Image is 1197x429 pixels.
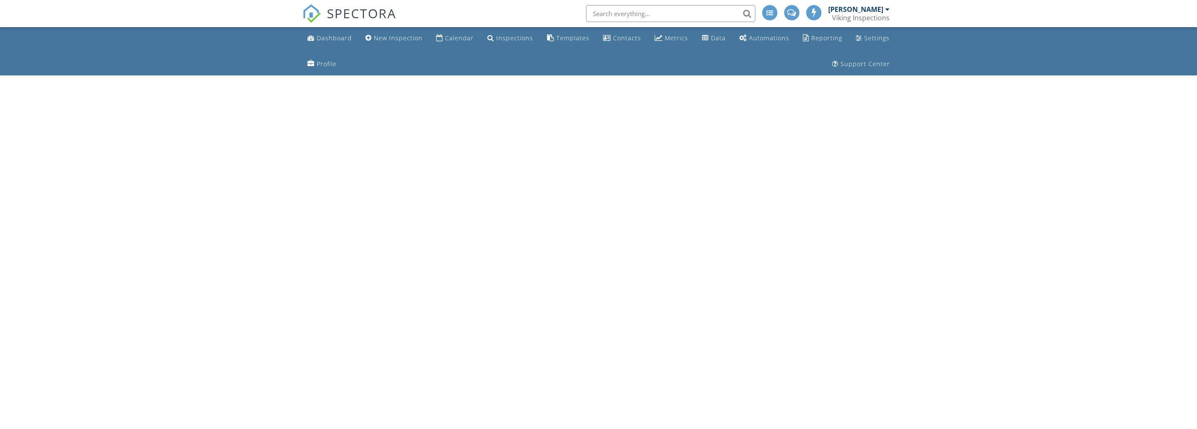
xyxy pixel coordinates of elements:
[433,31,477,46] a: Calendar
[829,56,893,72] a: Support Center
[665,34,688,42] div: Metrics
[651,31,691,46] a: Metrics
[304,56,340,72] a: Company Profile
[302,11,396,29] a: SPECTORA
[496,34,533,42] div: Inspections
[828,5,883,14] div: [PERSON_NAME]
[840,60,890,68] div: Support Center
[613,34,641,42] div: Contacts
[864,34,890,42] div: Settings
[832,14,890,22] div: Viking Inspections
[799,31,846,46] a: Reporting
[586,5,755,22] input: Search everything...
[317,34,352,42] div: Dashboard
[600,31,644,46] a: Contacts
[811,34,842,42] div: Reporting
[327,4,396,22] span: SPECTORA
[302,4,321,23] img: The Best Home Inspection Software - Spectora
[445,34,474,42] div: Calendar
[484,31,536,46] a: Inspections
[711,34,726,42] div: Data
[736,31,793,46] a: Automations (Advanced)
[362,31,426,46] a: New Inspection
[852,31,893,46] a: Settings
[374,34,423,42] div: New Inspection
[556,34,589,42] div: Templates
[317,60,337,68] div: Profile
[304,31,355,46] a: Dashboard
[699,31,729,46] a: Data
[544,31,593,46] a: Templates
[749,34,789,42] div: Automations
